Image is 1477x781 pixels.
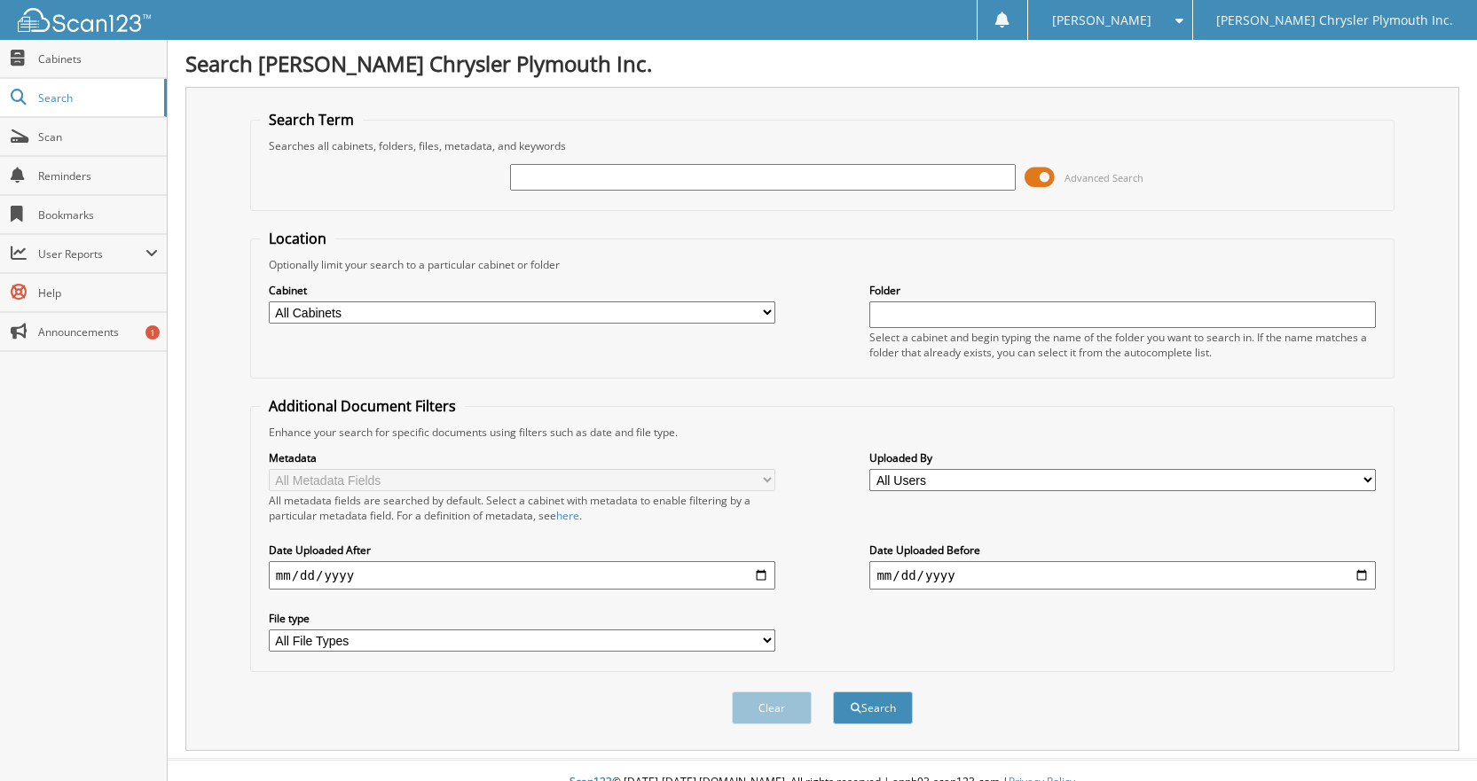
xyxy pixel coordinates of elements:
span: Cabinets [38,51,158,66]
div: All metadata fields are searched by default. Select a cabinet with metadata to enable filtering b... [269,493,775,523]
span: Reminders [38,168,158,184]
span: Announcements [38,324,158,340]
label: Date Uploaded Before [869,543,1376,558]
span: Bookmarks [38,207,158,223]
label: Folder [869,283,1376,298]
span: Scan [38,129,158,144]
img: scan123-logo-white.svg [18,8,151,32]
legend: Location [260,229,335,248]
span: [PERSON_NAME] Chrysler Plymouth Inc. [1216,15,1453,26]
span: User Reports [38,246,145,262]
button: Clear [732,691,812,724]
label: Metadata [269,450,775,465]
legend: Search Term [260,110,363,129]
div: Optionally limit your search to a particular cabinet or folder [260,257,1385,272]
div: Searches all cabinets, folders, files, metadata, and keywords [260,138,1385,153]
legend: Additional Document Filters [260,396,465,416]
label: Cabinet [269,283,775,298]
label: Date Uploaded After [269,543,775,558]
input: end [869,561,1376,590]
a: here [556,508,579,523]
span: Advanced Search [1065,171,1143,184]
div: Enhance your search for specific documents using filters such as date and file type. [260,425,1385,440]
span: [PERSON_NAME] [1052,15,1151,26]
button: Search [833,691,913,724]
h1: Search [PERSON_NAME] Chrysler Plymouth Inc. [185,49,1459,78]
label: File type [269,611,775,626]
label: Uploaded By [869,450,1376,465]
div: 1 [145,325,160,340]
input: start [269,561,775,590]
div: Select a cabinet and begin typing the name of the folder you want to search in. If the name match... [869,330,1376,360]
span: Search [38,90,155,105]
span: Help [38,285,158,301]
